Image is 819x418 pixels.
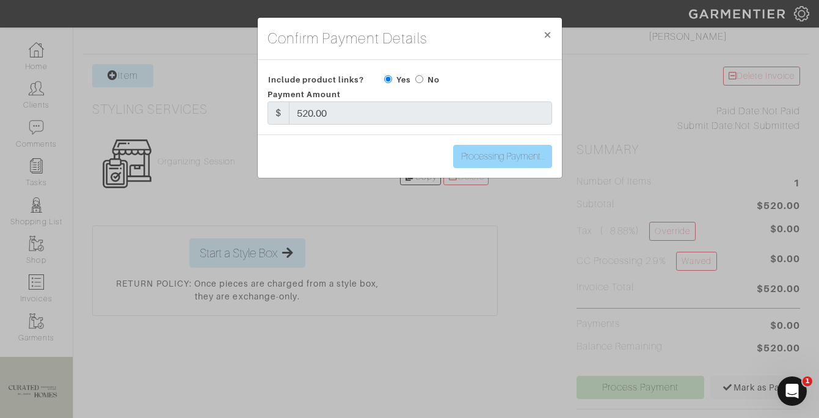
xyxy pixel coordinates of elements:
div: $ [268,101,289,125]
span: 1 [803,376,812,386]
h4: Confirm Payment Details [268,28,427,50]
span: Include product links? [268,71,364,89]
label: No [428,74,440,86]
span: × [543,26,552,43]
input: Processing Payment... [453,145,552,168]
span: Payment Amount [268,90,341,99]
iframe: Intercom live chat [777,376,807,406]
label: Yes [396,74,410,86]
